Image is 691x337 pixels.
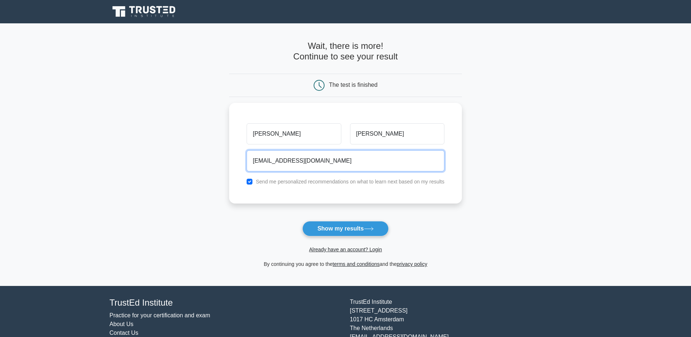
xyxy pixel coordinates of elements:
a: About Us [110,321,134,327]
div: By continuing you agree to the and the [225,260,466,268]
input: First name [247,123,341,144]
div: The test is finished [329,82,377,88]
a: privacy policy [397,261,427,267]
label: Send me personalized recommendations on what to learn next based on my results [256,179,444,185]
h4: Wait, there is more! Continue to see your result [229,41,462,62]
a: terms and conditions [333,261,380,267]
a: Practice for your certification and exam [110,312,211,318]
button: Show my results [302,221,388,236]
a: Contact Us [110,330,138,336]
a: Already have an account? Login [309,247,382,252]
input: Email [247,150,444,171]
input: Last name [350,123,444,144]
h4: TrustEd Institute [110,298,341,308]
